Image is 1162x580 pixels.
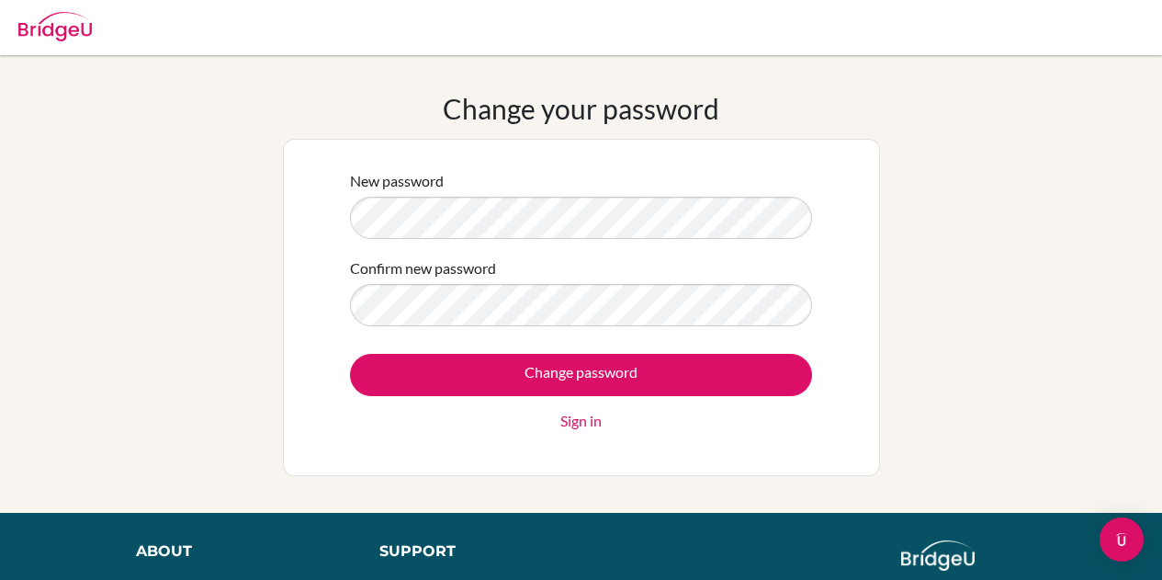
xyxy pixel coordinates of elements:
label: Confirm new password [350,257,496,279]
h1: Change your password [443,92,719,125]
div: About [136,540,338,563]
a: Sign in [560,410,602,432]
img: logo_white@2x-f4f0deed5e89b7ecb1c2cc34c3e3d731f90f0f143d5ea2071677605dd97b5244.png [901,540,976,571]
label: New password [350,170,444,192]
img: Bridge-U [18,12,92,41]
div: Support [379,540,563,563]
div: Open Intercom Messenger [1100,517,1144,562]
input: Change password [350,354,812,396]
